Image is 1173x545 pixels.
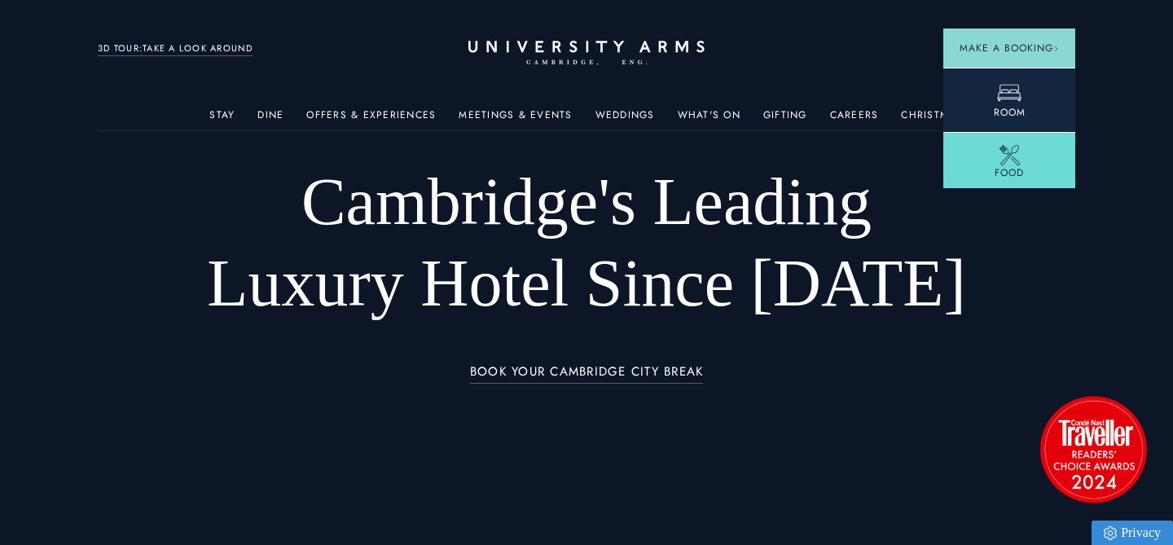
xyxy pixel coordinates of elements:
a: Privacy [1092,521,1173,545]
a: Careers [830,109,879,130]
h1: Cambridge's Leading Luxury Hotel Since [DATE] [195,161,977,324]
img: image-2524eff8f0c5d55edbf694693304c4387916dea5-1501x1501-png [1032,388,1154,510]
a: Stay [209,109,235,130]
img: Arrow icon [1053,46,1059,51]
a: Home [468,41,705,66]
a: What's On [678,109,740,130]
a: Offers & Experiences [306,109,436,130]
a: Dine [257,109,283,130]
a: 3D TOUR:TAKE A LOOK AROUND [98,42,253,56]
a: Weddings [595,109,655,130]
a: BOOK YOUR CAMBRIDGE CITY BREAK [470,365,704,384]
a: Christmas [901,109,963,130]
span: Room [994,105,1026,120]
button: Make a BookingArrow icon [943,29,1075,68]
span: Make a Booking [960,41,1059,55]
a: Meetings & Events [459,109,572,130]
a: Gifting [763,109,807,130]
a: Room [943,68,1075,132]
img: Privacy [1104,526,1117,540]
span: Food [995,165,1024,180]
a: Food [943,132,1075,192]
